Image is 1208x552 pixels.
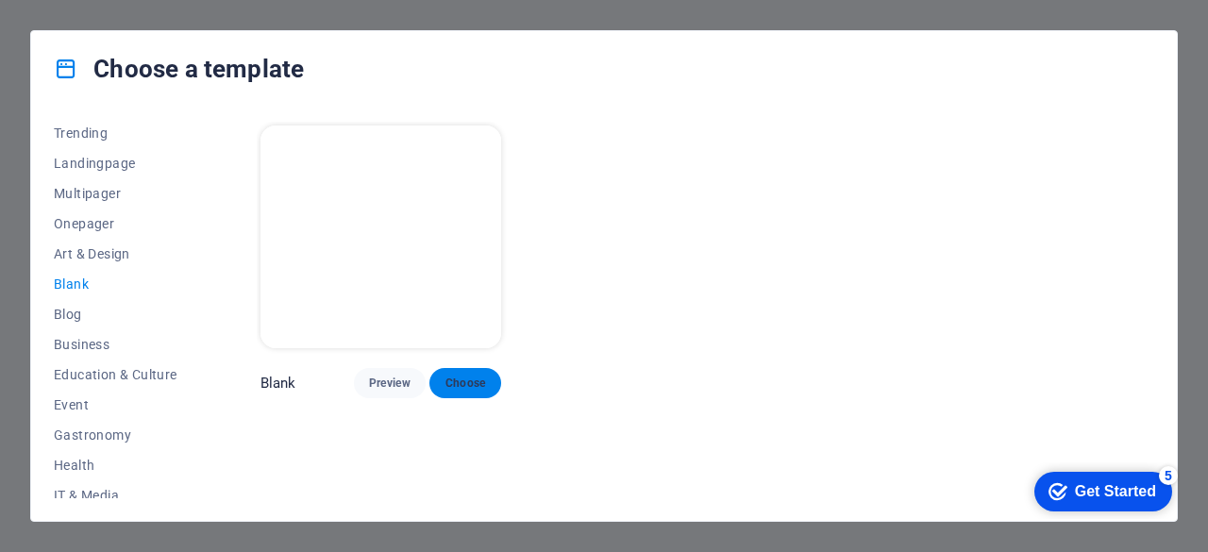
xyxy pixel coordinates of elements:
[54,269,177,299] button: Blank
[54,216,177,231] span: Onepager
[54,390,177,420] button: Event
[56,21,137,38] div: Get Started
[54,420,177,450] button: Gastronomy
[54,458,177,473] span: Health
[54,276,177,292] span: Blank
[54,186,177,201] span: Multipager
[54,239,177,269] button: Art & Design
[54,488,177,503] span: IT & Media
[54,480,177,510] button: IT & Media
[54,178,177,209] button: Multipager
[54,54,304,84] h4: Choose a template
[354,368,426,398] button: Preview
[260,374,296,393] p: Blank
[54,118,177,148] button: Trending
[260,125,502,348] img: Blank
[445,376,486,391] span: Choose
[54,125,177,141] span: Trending
[54,397,177,412] span: Event
[429,368,501,398] button: Choose
[54,299,177,329] button: Blog
[54,246,177,261] span: Art & Design
[54,360,177,390] button: Education & Culture
[54,209,177,239] button: Onepager
[369,376,411,391] span: Preview
[54,367,177,382] span: Education & Culture
[54,148,177,178] button: Landingpage
[140,4,159,23] div: 5
[54,337,177,352] span: Business
[54,427,177,443] span: Gastronomy
[54,450,177,480] button: Health
[54,329,177,360] button: Business
[15,9,153,49] div: Get Started 5 items remaining, 0% complete
[54,307,177,322] span: Blog
[54,156,177,171] span: Landingpage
